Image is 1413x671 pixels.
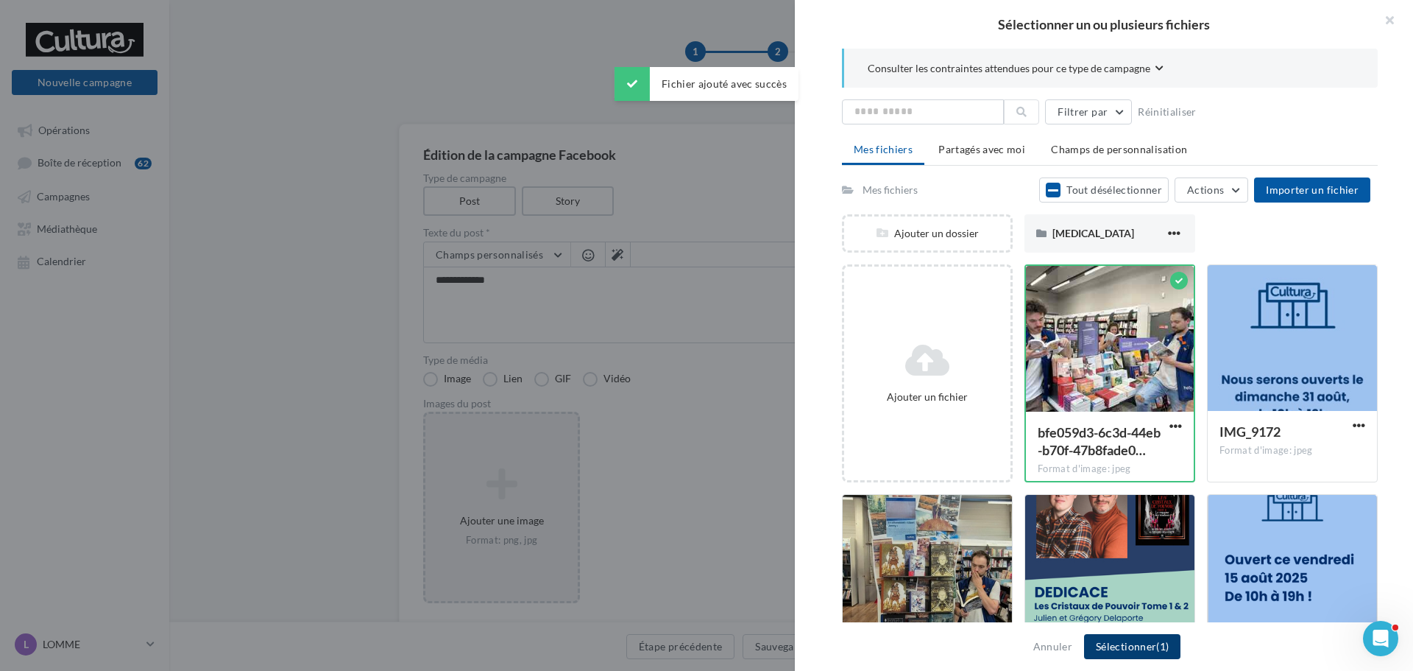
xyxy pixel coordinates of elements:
[850,390,1005,404] div: Ajouter un fichier
[1266,183,1359,196] span: Importer un fichier
[615,67,798,101] div: Fichier ajouté avec succès
[1052,227,1134,239] span: [MEDICAL_DATA]
[1084,634,1180,659] button: Sélectionner(1)
[844,226,1010,241] div: Ajouter un dossier
[1045,99,1132,124] button: Filtrer par
[1038,424,1161,458] span: bfe059d3-6c3d-44eb-b70f-47b8fade0984
[818,18,1389,31] h2: Sélectionner un ou plusieurs fichiers
[1175,178,1248,203] button: Actions
[1051,143,1187,155] span: Champs de personnalisation
[1132,103,1203,121] button: Réinitialiser
[1219,424,1281,440] span: IMG_9172
[1038,463,1182,476] div: Format d'image: jpeg
[938,143,1025,155] span: Partagés avec moi
[1027,638,1078,656] button: Annuler
[1187,183,1224,196] span: Actions
[868,60,1164,79] button: Consulter les contraintes attendues pour ce type de campagne
[1156,640,1169,653] span: (1)
[854,143,913,155] span: Mes fichiers
[1254,178,1370,203] button: Importer un fichier
[868,61,1150,76] span: Consulter les contraintes attendues pour ce type de campagne
[1219,444,1365,457] div: Format d'image: jpeg
[863,183,918,197] div: Mes fichiers
[1363,621,1398,656] iframe: Intercom live chat
[1039,178,1169,203] button: Tout désélectionner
